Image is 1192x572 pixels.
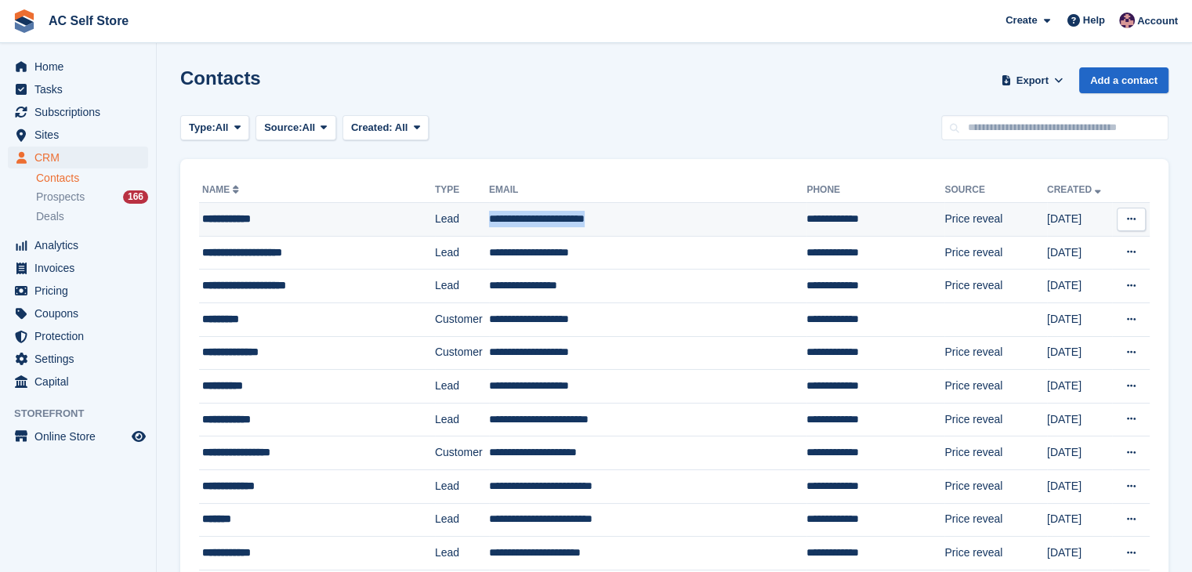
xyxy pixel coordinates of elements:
[8,124,148,146] a: menu
[123,190,148,204] div: 166
[1047,302,1112,336] td: [DATE]
[8,348,148,370] a: menu
[36,190,85,205] span: Prospects
[216,120,229,136] span: All
[34,371,129,393] span: Capital
[1047,236,1112,270] td: [DATE]
[8,147,148,168] a: menu
[34,234,129,256] span: Analytics
[36,189,148,205] a: Prospects 166
[42,8,135,34] a: AC Self Store
[1047,184,1104,195] a: Created
[435,370,489,404] td: Lead
[1083,13,1105,28] span: Help
[944,403,1046,436] td: Price reveal
[435,203,489,237] td: Lead
[435,403,489,436] td: Lead
[435,436,489,470] td: Customer
[180,67,261,89] h1: Contacts
[944,469,1046,503] td: Price reveal
[202,184,242,195] a: Name
[1047,469,1112,503] td: [DATE]
[944,503,1046,537] td: Price reveal
[34,425,129,447] span: Online Store
[34,101,129,123] span: Subscriptions
[1047,203,1112,237] td: [DATE]
[489,178,806,203] th: Email
[944,270,1046,303] td: Price reveal
[435,503,489,537] td: Lead
[303,120,316,136] span: All
[8,425,148,447] a: menu
[1047,537,1112,570] td: [DATE]
[8,302,148,324] a: menu
[435,469,489,503] td: Lead
[435,336,489,370] td: Customer
[342,115,429,141] button: Created: All
[34,78,129,100] span: Tasks
[264,120,302,136] span: Source:
[435,270,489,303] td: Lead
[435,178,489,203] th: Type
[8,280,148,302] a: menu
[998,67,1067,93] button: Export
[36,171,148,186] a: Contacts
[1047,370,1112,404] td: [DATE]
[8,371,148,393] a: menu
[1047,503,1112,537] td: [DATE]
[8,56,148,78] a: menu
[1079,67,1168,93] a: Add a contact
[944,436,1046,470] td: Price reveal
[435,302,489,336] td: Customer
[180,115,249,141] button: Type: All
[1137,13,1178,29] span: Account
[1047,270,1112,303] td: [DATE]
[36,209,64,224] span: Deals
[34,280,129,302] span: Pricing
[944,236,1046,270] td: Price reveal
[435,537,489,570] td: Lead
[944,537,1046,570] td: Price reveal
[8,101,148,123] a: menu
[8,325,148,347] a: menu
[351,121,393,133] span: Created:
[1005,13,1037,28] span: Create
[34,302,129,324] span: Coupons
[14,406,156,422] span: Storefront
[255,115,336,141] button: Source: All
[34,257,129,279] span: Invoices
[36,208,148,225] a: Deals
[34,147,129,168] span: CRM
[944,178,1046,203] th: Source
[189,120,216,136] span: Type:
[806,178,944,203] th: Phone
[34,325,129,347] span: Protection
[1047,336,1112,370] td: [DATE]
[1047,403,1112,436] td: [DATE]
[8,257,148,279] a: menu
[944,336,1046,370] td: Price reveal
[8,234,148,256] a: menu
[1119,13,1135,28] img: Ted Cox
[13,9,36,33] img: stora-icon-8386f47178a22dfd0bd8f6a31ec36ba5ce8667c1dd55bd0f319d3a0aa187defe.svg
[435,236,489,270] td: Lead
[34,348,129,370] span: Settings
[34,56,129,78] span: Home
[944,370,1046,404] td: Price reveal
[8,78,148,100] a: menu
[129,427,148,446] a: Preview store
[395,121,408,133] span: All
[1016,73,1049,89] span: Export
[1047,436,1112,470] td: [DATE]
[944,203,1046,237] td: Price reveal
[34,124,129,146] span: Sites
